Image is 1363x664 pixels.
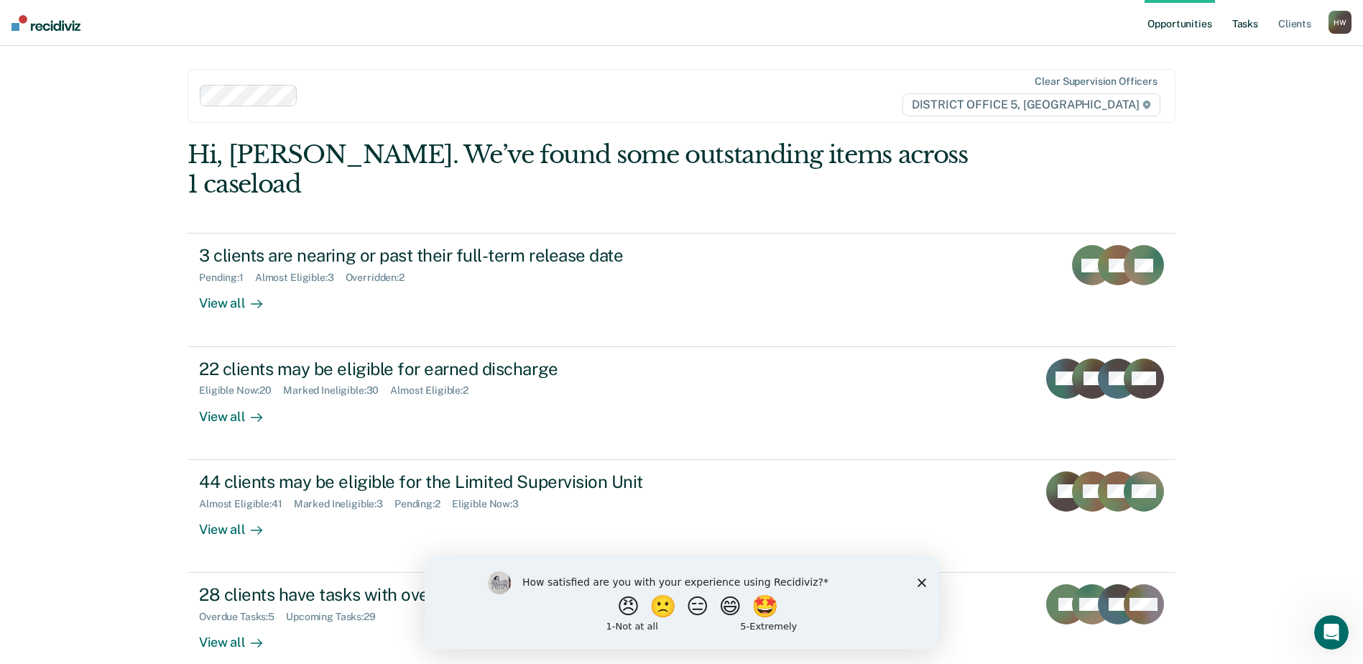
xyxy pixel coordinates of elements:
[1329,11,1352,34] div: H W
[452,498,530,510] div: Eligible Now : 3
[188,233,1175,346] a: 3 clients are nearing or past their full-term release datePending:1Almost Eligible:3Overridden:2V...
[199,471,703,492] div: 44 clients may be eligible for the Limited Supervision Unit
[199,272,255,284] div: Pending : 1
[286,611,387,623] div: Upcoming Tasks : 29
[1329,11,1352,34] button: HW
[255,272,346,284] div: Almost Eligible : 3
[188,460,1175,573] a: 44 clients may be eligible for the Limited Supervision UnitAlmost Eligible:41Marked Ineligible:3P...
[188,347,1175,460] a: 22 clients may be eligible for earned dischargeEligible Now:20Marked Ineligible:30Almost Eligible...
[188,140,978,199] div: Hi, [PERSON_NAME]. We’ve found some outstanding items across 1 caseload
[199,284,279,312] div: View all
[199,397,279,425] div: View all
[199,584,703,605] div: 28 clients have tasks with overdue or upcoming due dates
[283,384,390,397] div: Marked Ineligible : 30
[390,384,480,397] div: Almost Eligible : 2
[394,498,452,510] div: Pending : 2
[902,93,1160,116] span: DISTRICT OFFICE 5, [GEOGRAPHIC_DATA]
[199,359,703,379] div: 22 clients may be eligible for earned discharge
[199,384,283,397] div: Eligible Now : 20
[294,498,394,510] div: Marked Ineligible : 3
[199,498,294,510] div: Almost Eligible : 41
[1035,75,1157,88] div: Clear supervision officers
[425,557,939,650] iframe: Survey by Kim from Recidiviz
[199,245,703,266] div: 3 clients are nearing or past their full-term release date
[1314,615,1349,650] iframe: Intercom live chat
[199,623,279,651] div: View all
[11,15,80,31] img: Recidiviz
[346,272,416,284] div: Overridden : 2
[199,509,279,538] div: View all
[199,611,286,623] div: Overdue Tasks : 5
